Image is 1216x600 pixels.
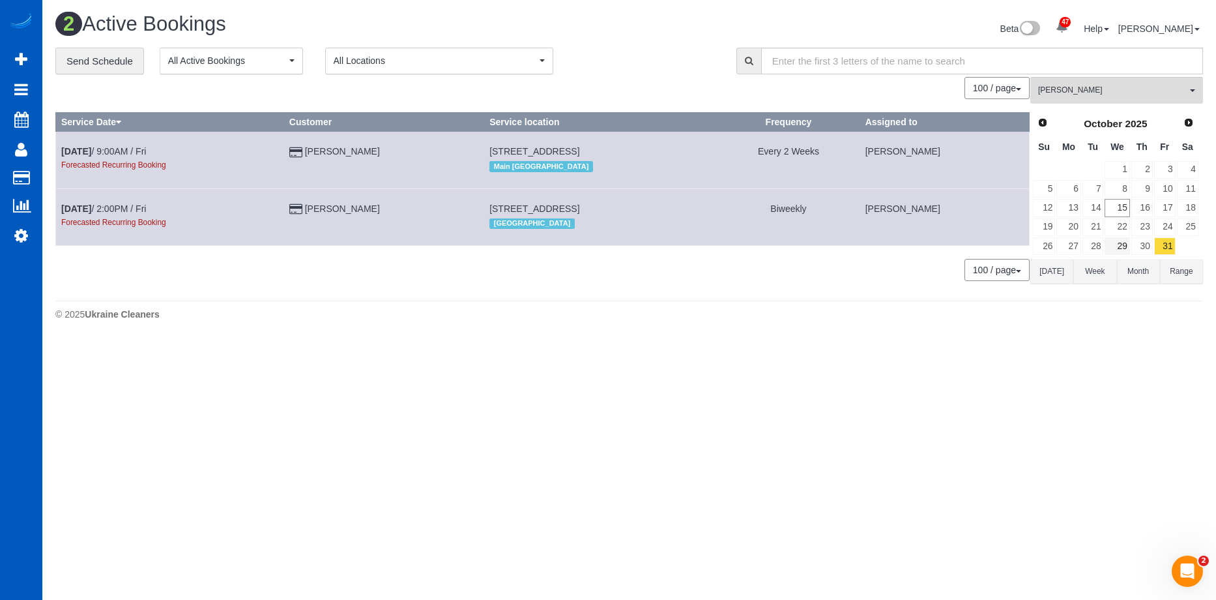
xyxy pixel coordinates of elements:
[61,160,166,170] small: Forecasted Recurring Booking
[1033,237,1055,255] a: 26
[61,146,146,157] a: [DATE]/ 9:00AM / Fri
[1060,17,1071,27] span: 47
[1030,77,1203,104] button: [PERSON_NAME]
[61,218,166,227] small: Forecasted Recurring Booking
[1033,199,1055,217] a: 12
[717,188,860,245] td: Frequency
[1082,218,1104,236] a: 21
[160,48,303,74] button: All Active Bookings
[1177,199,1198,217] a: 18
[1177,180,1198,198] a: 11
[1154,237,1176,255] a: 31
[1117,260,1160,284] button: Month
[489,215,712,232] div: Location
[61,203,146,214] a: [DATE]/ 2:00PM / Fri
[1105,180,1129,198] a: 8
[1136,142,1148,152] span: Thursday
[489,146,579,157] span: [STREET_ADDRESS]
[56,113,284,132] th: Service Date
[1084,118,1122,129] span: October
[860,188,1029,245] td: Assigned to
[1105,161,1129,179] a: 1
[1030,260,1073,284] button: [DATE]
[1154,161,1176,179] a: 3
[1118,23,1200,34] a: [PERSON_NAME]
[1183,117,1194,128] span: Next
[1088,142,1098,152] span: Tuesday
[168,54,286,67] span: All Active Bookings
[484,188,717,245] td: Service location
[56,188,284,245] td: Schedule date
[289,205,302,214] i: Credit Card Payment
[965,77,1030,99] nav: Pagination navigation
[1131,180,1153,198] a: 9
[283,132,484,188] td: Customer
[55,308,1203,321] div: © 2025
[283,113,484,132] th: Customer
[1154,199,1176,217] a: 17
[1182,142,1193,152] span: Saturday
[305,203,380,214] a: [PERSON_NAME]
[717,132,860,188] td: Frequency
[964,77,1030,99] button: 100 / page
[1073,260,1116,284] button: Week
[283,188,484,245] td: Customer
[1177,218,1198,236] a: 25
[489,203,579,214] span: [STREET_ADDRESS]
[1049,13,1075,42] a: 47
[1062,142,1075,152] span: Monday
[489,158,712,175] div: Location
[489,161,593,172] span: Main [GEOGRAPHIC_DATA]
[717,113,860,132] th: Frequency
[1177,161,1198,179] a: 4
[1034,114,1052,132] a: Prev
[1033,218,1055,236] a: 19
[55,12,82,36] span: 2
[1037,117,1048,128] span: Prev
[61,146,91,157] b: [DATE]
[1154,180,1176,198] a: 10
[1105,218,1129,236] a: 22
[1180,114,1198,132] a: Next
[761,48,1203,74] input: Enter the first 3 letters of the name to search
[334,54,536,67] span: All Locations
[1056,237,1080,255] a: 27
[1019,21,1040,38] img: New interface
[55,48,144,75] a: Send Schedule
[1131,237,1153,255] a: 30
[484,113,717,132] th: Service location
[1056,180,1080,198] a: 6
[1082,199,1104,217] a: 14
[1056,199,1080,217] a: 13
[85,309,159,320] strong: Ukraine Cleaners
[1110,142,1124,152] span: Wednesday
[1105,199,1129,217] a: 15
[8,13,34,31] img: Automaid Logo
[1131,161,1153,179] a: 2
[325,48,553,74] button: All Locations
[305,146,380,157] a: [PERSON_NAME]
[1131,218,1153,236] a: 23
[1038,85,1187,96] span: [PERSON_NAME]
[1030,77,1203,97] ol: All Teams
[1000,23,1041,34] a: Beta
[860,132,1029,188] td: Assigned to
[860,113,1029,132] th: Assigned to
[61,203,91,214] b: [DATE]
[1033,180,1055,198] a: 5
[489,218,575,229] span: [GEOGRAPHIC_DATA]
[1172,556,1203,587] iframe: Intercom live chat
[965,259,1030,281] nav: Pagination navigation
[484,132,717,188] td: Service location
[964,259,1030,281] button: 100 / page
[1082,237,1104,255] a: 28
[1154,218,1176,236] a: 24
[1038,142,1050,152] span: Sunday
[1056,218,1080,236] a: 20
[1105,237,1129,255] a: 29
[1082,180,1104,198] a: 7
[289,148,302,157] i: Credit Card Payment
[1198,556,1209,566] span: 2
